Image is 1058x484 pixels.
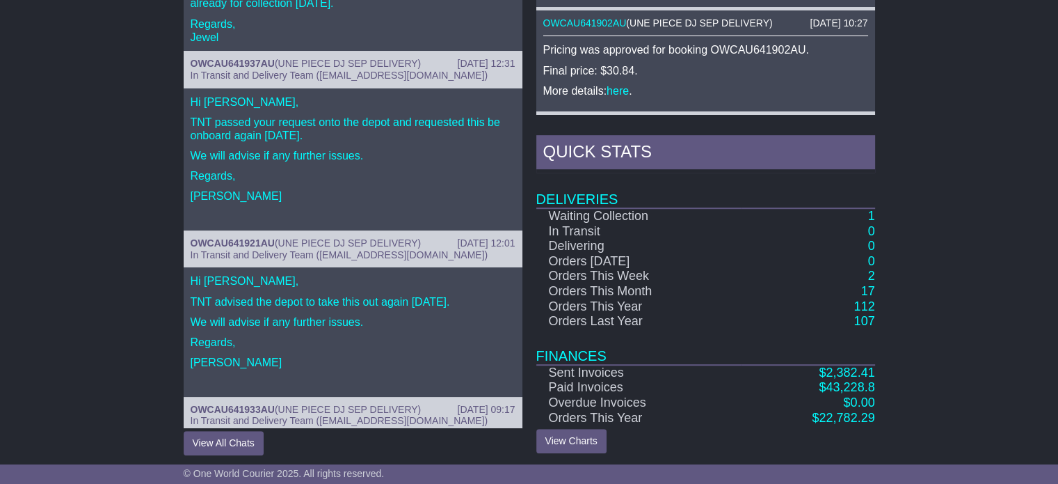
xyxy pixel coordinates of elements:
[867,254,874,268] a: 0
[457,404,515,416] div: [DATE] 09:17
[184,468,385,479] span: © One World Courier 2025. All rights reserved.
[543,17,868,29] div: ( )
[810,17,867,29] div: [DATE] 10:27
[867,239,874,253] a: 0
[191,169,515,182] p: Regards,
[278,404,418,415] span: UNE PIECE DJ SEP DELIVERY
[191,336,515,349] p: Regards,
[607,85,629,97] a: here
[191,415,488,426] span: In Transit and Delivery Team ([EMAIL_ADDRESS][DOMAIN_NAME])
[191,404,275,415] a: OWCAU641933AU
[191,404,515,416] div: ( )
[853,299,874,313] a: 112
[536,299,742,315] td: Orders This Year
[536,173,875,208] td: Deliveries
[191,237,515,249] div: ( )
[191,116,515,142] p: TNT passed your request onto the depot and requested this be onboard again [DATE].
[191,189,515,203] p: [PERSON_NAME]
[536,284,742,299] td: Orders This Month
[191,237,275,249] a: OWCAU641921AU
[536,314,742,329] td: Orders Last Year
[843,396,874,409] a: $0.00
[826,366,874,380] span: 2,382.41
[860,284,874,298] a: 17
[536,365,742,381] td: Sent Invoices
[536,329,875,365] td: Finances
[536,254,742,270] td: Orders [DATE]
[819,380,874,394] a: $43,228.8
[278,237,418,249] span: UNE PIECE DJ SEP DELIVERY
[191,249,488,260] span: In Transit and Delivery Team ([EMAIL_ADDRESS][DOMAIN_NAME])
[543,17,627,29] a: OWCAU641902AU
[536,224,742,240] td: In Transit
[191,274,515,288] p: Hi [PERSON_NAME],
[191,70,488,81] span: In Transit and Delivery Team ([EMAIL_ADDRESS][DOMAIN_NAME])
[191,17,515,44] p: Regards, Jewel
[850,396,874,409] span: 0.00
[543,64,868,77] p: Final price: $30.84.
[812,411,874,425] a: $22,782.29
[536,429,607,453] a: View Charts
[543,43,868,56] p: Pricing was approved for booking OWCAU641902AU.
[630,17,769,29] span: UNE PIECE DJ SEP DELIVERY
[536,135,875,173] div: Quick Stats
[191,315,515,329] p: We will advise if any further issues.
[191,295,515,309] p: TNT advised the depot to take this out again [DATE].
[191,149,515,162] p: We will advise if any further issues.
[184,431,264,455] button: View All Chats
[191,95,515,109] p: Hi [PERSON_NAME],
[191,356,515,369] p: [PERSON_NAME]
[278,58,418,69] span: UNE PIECE DJ SEP DELIVERY
[191,58,275,69] a: OWCAU641937AU
[826,380,874,394] span: 43,228.8
[536,239,742,254] td: Delivering
[543,84,868,97] p: More details: .
[853,314,874,328] a: 107
[819,366,874,380] a: $2,382.41
[191,58,515,70] div: ( )
[867,224,874,238] a: 0
[457,237,515,249] div: [DATE] 12:01
[536,269,742,284] td: Orders This Week
[819,411,874,425] span: 22,782.29
[457,58,515,70] div: [DATE] 12:31
[536,208,742,224] td: Waiting Collection
[867,209,874,223] a: 1
[867,269,874,283] a: 2
[536,396,742,411] td: Overdue Invoices
[536,380,742,396] td: Paid Invoices
[536,411,742,426] td: Orders This Year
